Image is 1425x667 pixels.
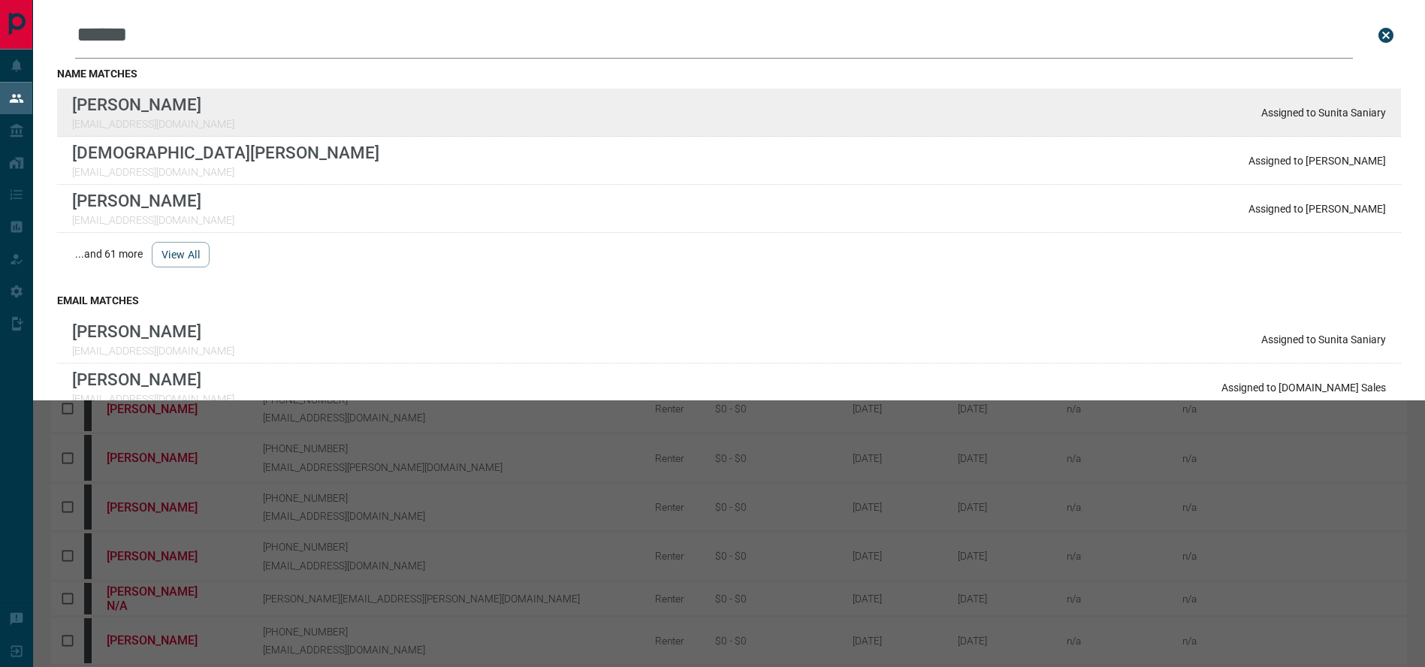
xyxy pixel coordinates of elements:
[1261,333,1386,346] p: Assigned to Sunita Saniary
[72,191,234,210] p: [PERSON_NAME]
[1261,107,1386,119] p: Assigned to Sunita Saniary
[72,95,234,114] p: [PERSON_NAME]
[72,393,234,405] p: [EMAIL_ADDRESS][DOMAIN_NAME]
[57,294,1401,306] h3: email matches
[72,345,234,357] p: [EMAIL_ADDRESS][DOMAIN_NAME]
[1371,20,1401,50] button: close search bar
[57,68,1401,80] h3: name matches
[1248,203,1386,215] p: Assigned to [PERSON_NAME]
[72,166,379,178] p: [EMAIL_ADDRESS][DOMAIN_NAME]
[72,214,234,226] p: [EMAIL_ADDRESS][DOMAIN_NAME]
[72,370,234,389] p: [PERSON_NAME]
[72,118,234,130] p: [EMAIL_ADDRESS][DOMAIN_NAME]
[1221,382,1386,394] p: Assigned to [DOMAIN_NAME] Sales
[57,233,1401,276] div: ...and 61 more
[152,242,210,267] button: view all
[72,321,234,341] p: [PERSON_NAME]
[1248,155,1386,167] p: Assigned to [PERSON_NAME]
[72,143,379,162] p: [DEMOGRAPHIC_DATA][PERSON_NAME]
